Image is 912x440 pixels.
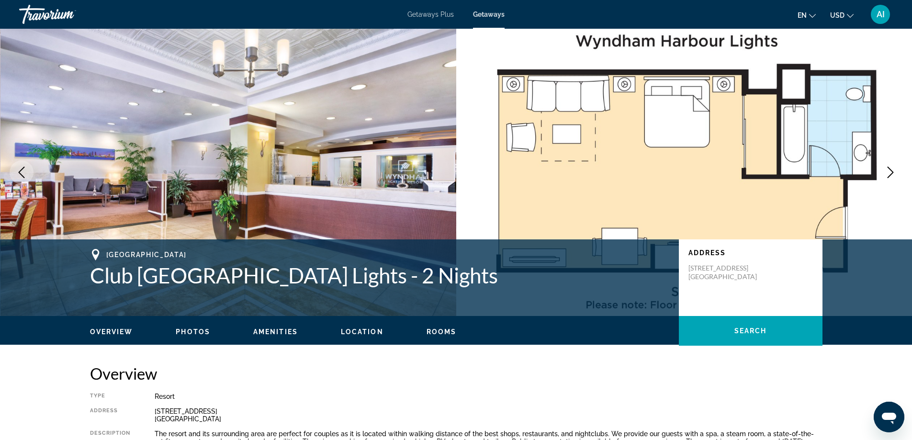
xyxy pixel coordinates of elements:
[473,11,505,18] a: Getaways
[106,251,187,259] span: [GEOGRAPHIC_DATA]
[19,2,115,27] a: Travorium
[688,264,765,281] p: [STREET_ADDRESS] [GEOGRAPHIC_DATA]
[90,327,133,336] button: Overview
[830,8,854,22] button: Change currency
[868,4,893,24] button: User Menu
[427,327,457,336] button: Rooms
[176,327,210,336] button: Photos
[798,11,807,19] span: en
[155,407,822,423] div: [STREET_ADDRESS] [GEOGRAPHIC_DATA]
[407,11,454,18] a: Getaways Plus
[341,327,383,336] button: Location
[155,393,822,400] div: Resort
[90,407,131,423] div: Address
[253,327,298,336] button: Amenities
[90,393,131,400] div: Type
[688,249,813,257] p: Address
[90,263,669,288] h1: Club [GEOGRAPHIC_DATA] Lights - 2 Nights
[874,402,904,432] iframe: Button to launch messaging window
[798,8,816,22] button: Change language
[90,364,822,383] h2: Overview
[877,10,885,19] span: AI
[679,316,822,346] button: Search
[10,160,34,184] button: Previous image
[830,11,844,19] span: USD
[878,160,902,184] button: Next image
[734,327,767,335] span: Search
